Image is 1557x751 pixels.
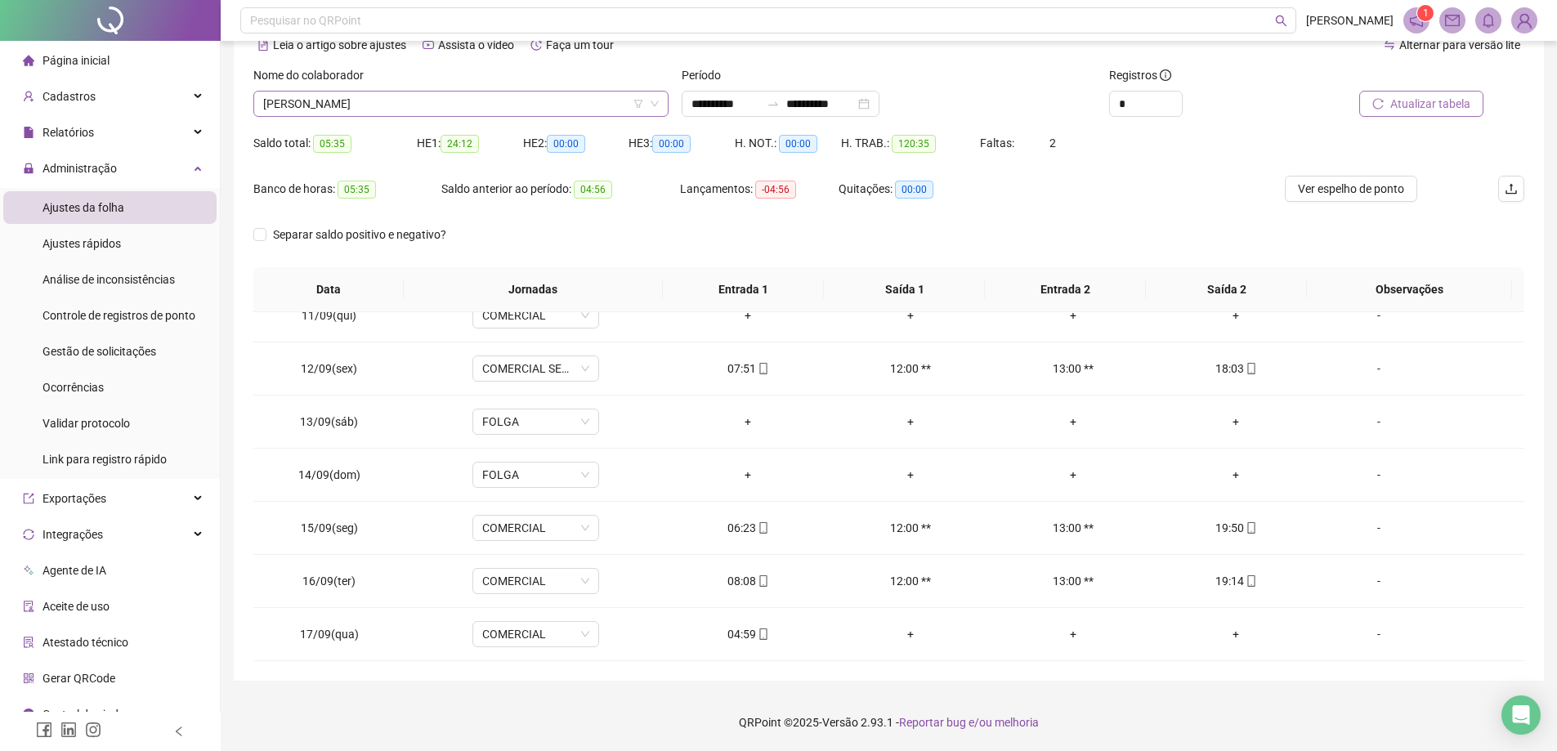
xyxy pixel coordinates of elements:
[43,54,110,67] span: Página inicial
[767,97,780,110] span: to
[482,409,589,434] span: FOLGA
[680,306,817,324] div: +
[1409,13,1424,28] span: notification
[682,66,732,84] label: Período
[1168,413,1304,431] div: +
[23,529,34,540] span: sync
[1445,13,1460,28] span: mail
[301,521,358,534] span: 15/09(seg)
[680,180,839,199] div: Lançamentos:
[36,722,52,738] span: facebook
[1331,519,1427,537] div: -
[756,575,769,587] span: mobile
[266,226,453,244] span: Separar saldo positivo e negativo?
[438,38,514,51] span: Assista o vídeo
[23,709,34,720] span: info-circle
[1168,572,1304,590] div: 19:14
[1160,69,1171,81] span: info-circle
[767,97,780,110] span: swap-right
[735,134,841,153] div: H. NOT.:
[253,66,374,84] label: Nome do colaborador
[23,601,34,612] span: audit
[824,267,985,312] th: Saída 1
[301,362,357,375] span: 12/09(sex)
[1146,267,1307,312] th: Saída 2
[43,708,125,721] span: Central de ajuda
[298,468,360,481] span: 14/09(dom)
[1307,267,1512,312] th: Observações
[841,134,980,153] div: H. TRAB.:
[985,267,1146,312] th: Entrada 2
[1168,306,1304,324] div: +
[843,466,979,484] div: +
[23,493,34,504] span: export
[43,453,167,466] span: Link para registro rápido
[482,516,589,540] span: COMERCIAL
[546,38,614,51] span: Faça um tour
[404,267,663,312] th: Jornadas
[253,180,441,199] div: Banco de horas:
[680,466,817,484] div: +
[1005,625,1142,643] div: +
[899,716,1039,729] span: Reportar bug e/ou melhoria
[1168,466,1304,484] div: +
[1244,363,1257,374] span: mobile
[650,99,660,109] span: down
[680,360,817,378] div: 07:51
[43,273,175,286] span: Análise de inconsistências
[482,622,589,646] span: COMERCIAL
[43,636,128,649] span: Atestado técnico
[60,722,77,738] span: linkedin
[843,625,979,643] div: +
[1005,413,1142,431] div: +
[1390,95,1470,113] span: Atualizar tabela
[1501,695,1541,735] div: Open Intercom Messenger
[1285,176,1417,202] button: Ver espelho de ponto
[23,637,34,648] span: solution
[482,463,589,487] span: FOLGA
[756,628,769,640] span: mobile
[629,134,735,153] div: HE 3:
[300,415,358,428] span: 13/09(sáb)
[1049,136,1056,150] span: 2
[482,569,589,593] span: COMERCIAL
[633,99,643,109] span: filter
[482,356,589,381] span: COMERCIAL SEXTA FEIRA
[1512,8,1537,33] img: 80778
[1331,466,1427,484] div: -
[221,694,1557,751] footer: QRPoint © 2025 - 2.93.1 -
[1481,13,1496,28] span: bell
[756,363,769,374] span: mobile
[980,136,1017,150] span: Faltas:
[43,417,130,430] span: Validar protocolo
[43,672,115,685] span: Gerar QRCode
[300,628,359,641] span: 17/09(qua)
[523,134,629,153] div: HE 2:
[680,519,817,537] div: 06:23
[680,625,817,643] div: 04:59
[892,135,936,153] span: 120:35
[1244,522,1257,534] span: mobile
[23,91,34,102] span: user-add
[1306,11,1394,29] span: [PERSON_NAME]
[441,135,479,153] span: 24:12
[263,92,659,116] span: LUCAS AYRES DA SILVA
[1005,466,1142,484] div: +
[273,38,406,51] span: Leia o artigo sobre ajustes
[43,528,103,541] span: Integrações
[1359,91,1483,117] button: Atualizar tabela
[482,303,589,328] span: COMERCIAL
[257,39,269,51] span: file-text
[43,564,106,577] span: Agente de IA
[23,673,34,684] span: qrcode
[417,134,523,153] div: HE 1:
[43,309,195,322] span: Controle de registros de ponto
[574,181,612,199] span: 04:56
[530,39,542,51] span: history
[43,162,117,175] span: Administração
[43,90,96,103] span: Cadastros
[779,135,817,153] span: 00:00
[1417,5,1434,21] sup: 1
[843,413,979,431] div: +
[23,55,34,66] span: home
